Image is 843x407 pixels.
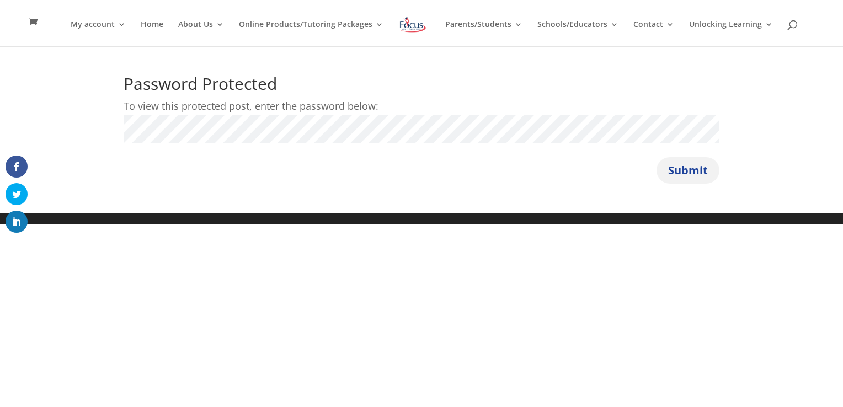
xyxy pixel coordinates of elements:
a: My account [71,20,126,46]
a: Home [141,20,163,46]
a: Parents/Students [445,20,522,46]
button: Submit [657,157,719,184]
a: Schools/Educators [537,20,618,46]
p: To view this protected post, enter the password below: [124,98,719,115]
img: Focus on Learning [398,15,427,35]
a: Online Products/Tutoring Packages [239,20,383,46]
a: Unlocking Learning [689,20,773,46]
h1: Password Protected [124,76,719,98]
a: About Us [178,20,224,46]
a: Contact [633,20,674,46]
